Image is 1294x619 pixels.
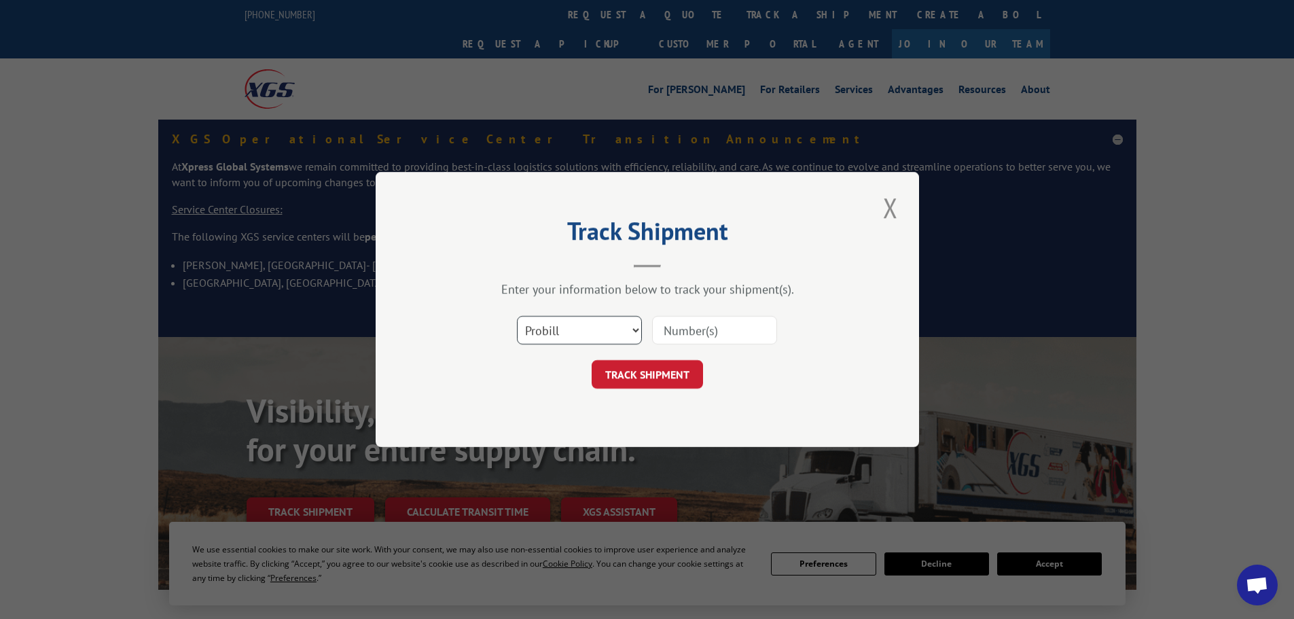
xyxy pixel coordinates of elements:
[652,316,777,344] input: Number(s)
[879,189,902,226] button: Close modal
[444,222,851,247] h2: Track Shipment
[444,281,851,297] div: Enter your information below to track your shipment(s).
[592,360,703,389] button: TRACK SHIPMENT
[1237,565,1278,605] a: Open chat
